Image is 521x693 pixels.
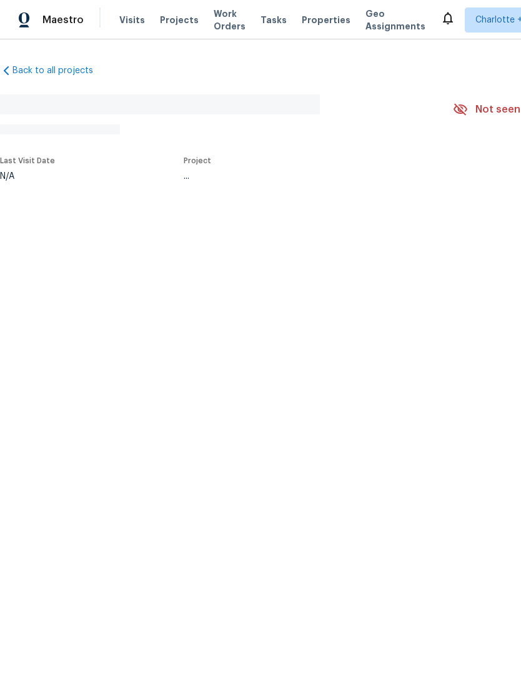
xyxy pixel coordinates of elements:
[42,14,84,26] span: Maestro
[184,157,211,164] span: Project
[302,14,350,26] span: Properties
[214,8,246,33] span: Work Orders
[160,14,199,26] span: Projects
[184,172,424,181] div: ...
[260,16,287,24] span: Tasks
[365,8,425,33] span: Geo Assignments
[119,14,145,26] span: Visits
